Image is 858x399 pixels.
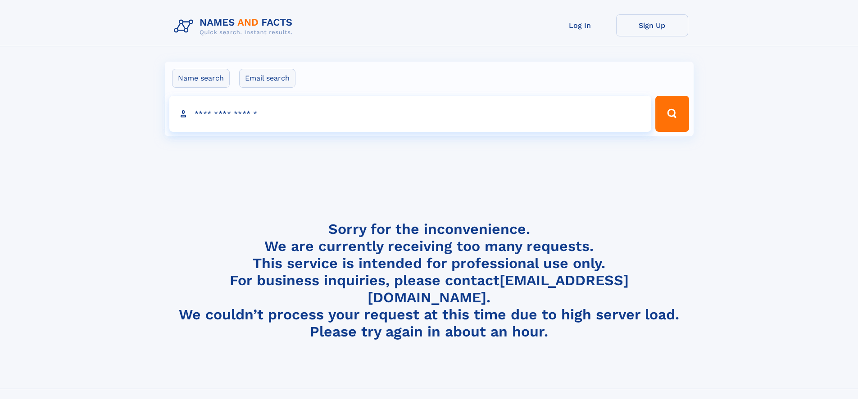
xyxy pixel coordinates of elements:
[169,96,652,132] input: search input
[239,69,295,88] label: Email search
[616,14,688,36] a: Sign Up
[368,272,629,306] a: [EMAIL_ADDRESS][DOMAIN_NAME]
[544,14,616,36] a: Log In
[170,220,688,341] h4: Sorry for the inconvenience. We are currently receiving too many requests. This service is intend...
[655,96,689,132] button: Search Button
[170,14,300,39] img: Logo Names and Facts
[172,69,230,88] label: Name search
